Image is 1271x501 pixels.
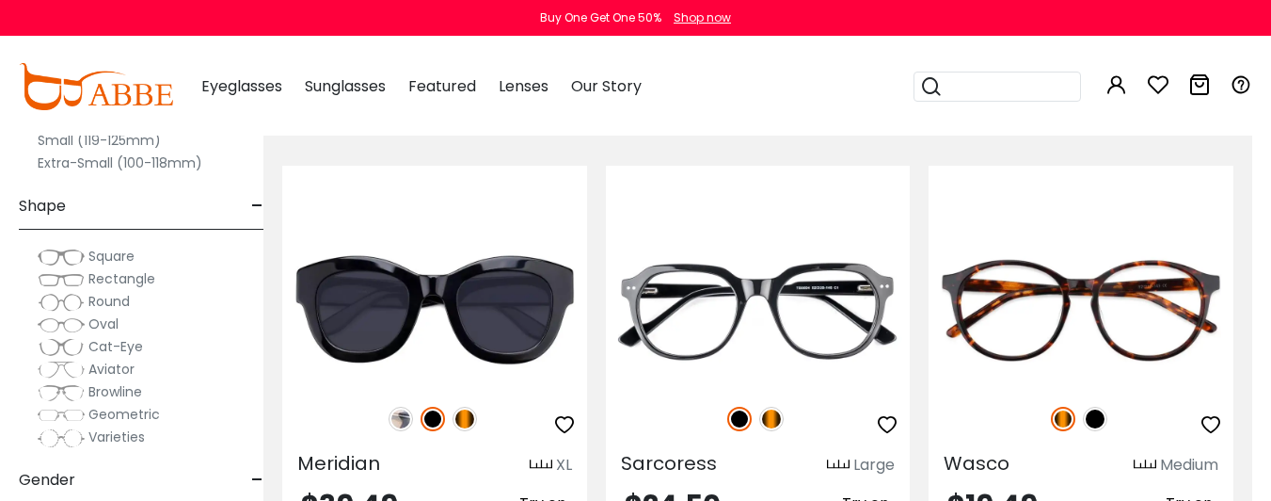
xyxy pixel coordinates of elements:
[727,407,752,431] img: Black
[38,152,202,174] label: Extra-Small (100-118mm)
[1134,459,1156,473] img: size ruler
[530,459,552,473] img: size ruler
[929,234,1233,386] img: Tortoise Wasco - Acetate ,Universal Bridge Fit
[88,360,135,379] span: Aviator
[853,454,895,477] div: Large
[19,63,173,110] img: abbeglasses.com
[297,450,380,477] span: Meridian
[38,428,85,448] img: Varieties.png
[38,361,85,380] img: Aviator.png
[282,234,587,386] img: Black Meridian - Acetate ,Universal Bridge Fit
[38,338,85,357] img: Cat-Eye.png
[251,184,263,229] span: -
[38,315,85,334] img: Oval.png
[88,315,119,333] span: Oval
[305,75,386,97] span: Sunglasses
[571,75,642,97] span: Our Story
[38,383,85,402] img: Browline.png
[827,459,850,473] img: size ruler
[556,454,572,477] div: XL
[38,270,85,289] img: Rectangle.png
[389,407,413,431] img: Ivory Tortoise
[201,75,282,97] span: Eyeglasses
[88,405,160,424] span: Geometric
[1160,454,1218,477] div: Medium
[453,407,477,431] img: Tortoise
[408,75,476,97] span: Featured
[759,407,784,431] img: Tortoise
[38,406,85,425] img: Geometric.png
[606,234,911,386] img: Black Sarcoress - Acetate ,Universal Bridge Fit
[88,247,135,266] span: Square
[38,248,85,267] img: Square.png
[88,292,130,311] span: Round
[88,337,143,356] span: Cat-Eye
[540,9,661,26] div: Buy One Get One 50%
[421,407,445,431] img: Black
[499,75,548,97] span: Lenses
[88,382,142,401] span: Browline
[19,184,66,229] span: Shape
[1051,407,1075,431] img: Tortoise
[664,9,731,25] a: Shop now
[88,428,145,446] span: Varieties
[1083,407,1107,431] img: Black
[944,450,1009,477] span: Wasco
[38,293,85,312] img: Round.png
[88,269,155,288] span: Rectangle
[674,9,731,26] div: Shop now
[621,450,717,477] span: Sarcoress
[38,129,161,152] label: Small (119-125mm)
